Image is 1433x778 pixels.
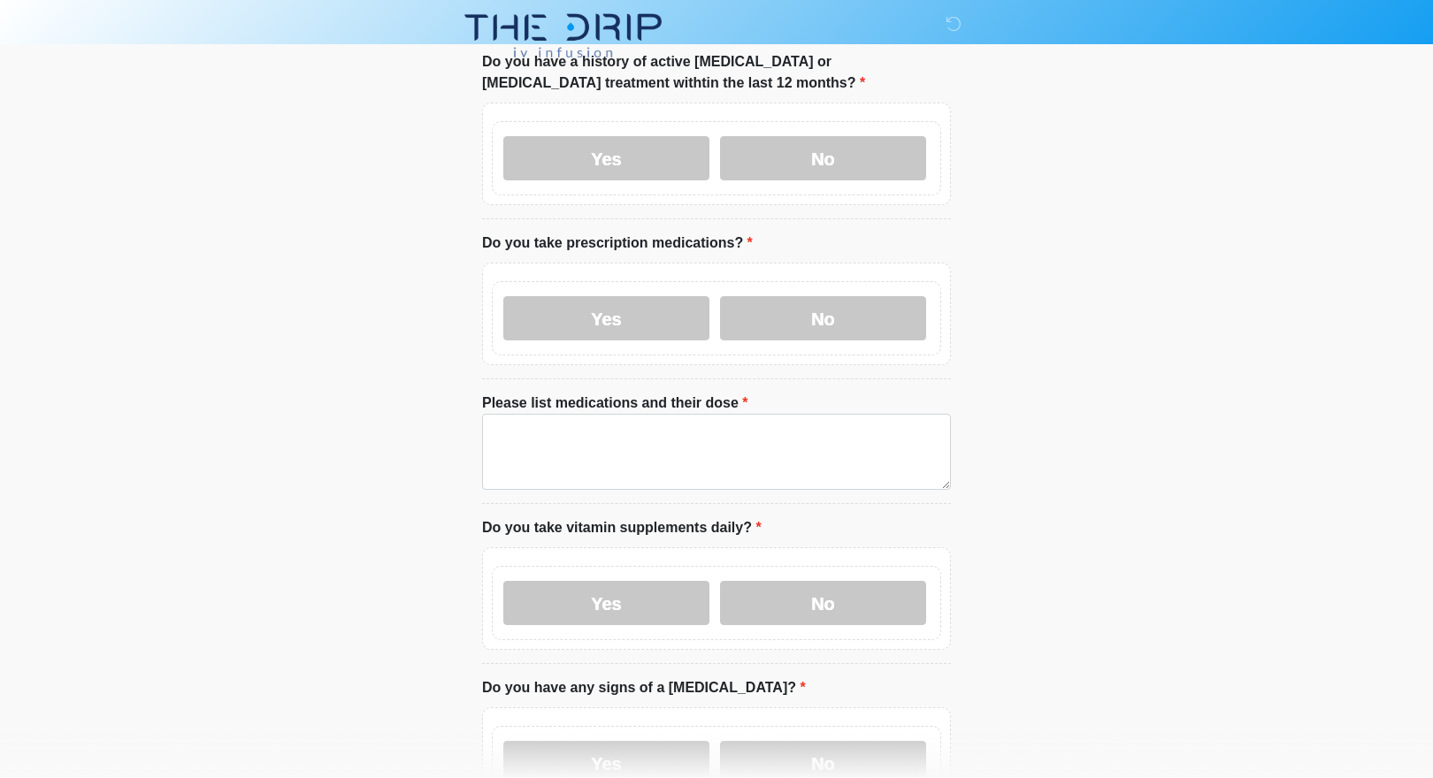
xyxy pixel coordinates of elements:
label: Do you take prescription medications? [482,233,753,254]
label: Please list medications and their dose [482,393,748,414]
label: No [720,581,926,625]
label: Yes [503,136,709,180]
label: Yes [503,581,709,625]
label: Do you have a history of active [MEDICAL_DATA] or [MEDICAL_DATA] treatment withtin the last 12 mo... [482,51,951,94]
label: Do you take vitamin supplements daily? [482,517,762,538]
img: The Drip IV Infusion Logo [464,13,662,57]
label: No [720,136,926,180]
label: Do you have any signs of a [MEDICAL_DATA]? [482,677,806,698]
label: Yes [503,296,709,340]
label: No [720,296,926,340]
